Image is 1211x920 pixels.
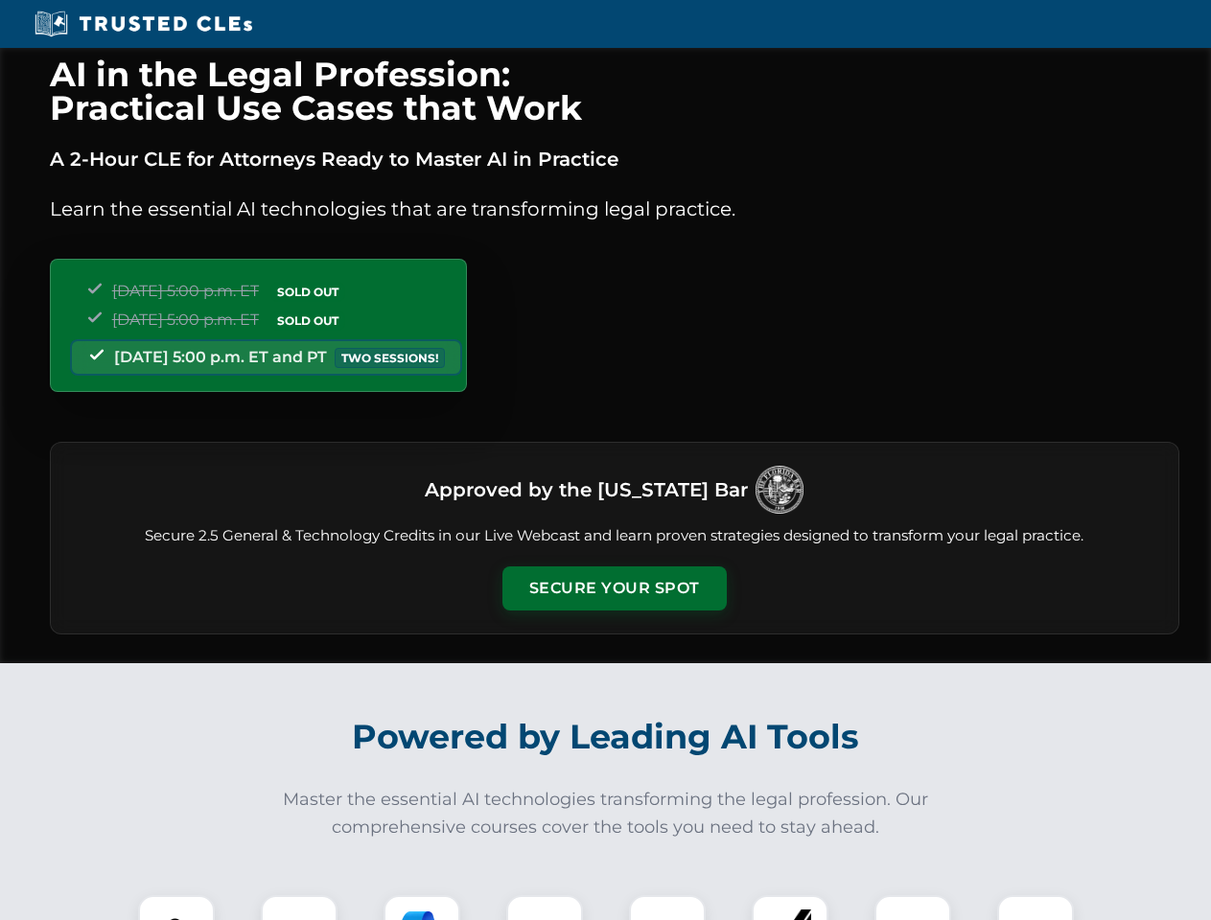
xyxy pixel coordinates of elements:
h1: AI in the Legal Profession: Practical Use Cases that Work [50,57,1179,125]
img: Trusted CLEs [29,10,258,38]
p: Master the essential AI technologies transforming the legal profession. Our comprehensive courses... [270,786,942,841]
h3: Approved by the [US_STATE] Bar [425,472,748,507]
button: Secure Your Spot [502,566,727,610]
img: Logo [756,466,803,514]
span: SOLD OUT [270,282,345,302]
p: A 2-Hour CLE for Attorneys Ready to Master AI in Practice [50,144,1179,174]
span: [DATE] 5:00 p.m. ET [112,310,259,329]
span: [DATE] 5:00 p.m. ET [112,282,259,300]
p: Learn the essential AI technologies that are transforming legal practice. [50,194,1179,224]
p: Secure 2.5 General & Technology Credits in our Live Webcast and learn proven strategies designed ... [74,525,1155,547]
span: SOLD OUT [270,310,345,331]
h2: Powered by Leading AI Tools [75,703,1137,770]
